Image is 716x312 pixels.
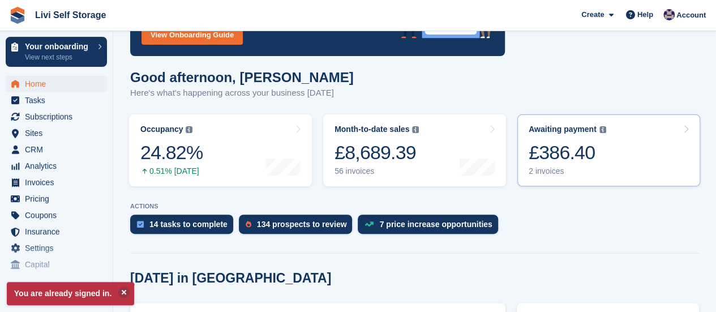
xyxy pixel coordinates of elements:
[599,126,606,133] img: icon-info-grey-7440780725fd019a000dd9b08b2336e03edf1995a4989e88bcd33f0948082b44.svg
[6,207,107,223] a: menu
[9,7,26,24] img: stora-icon-8386f47178a22dfd0bd8f6a31ec36ba5ce8667c1dd55bd0f319d3a0aa187defe.svg
[25,174,93,190] span: Invoices
[25,52,92,62] p: View next steps
[358,215,503,240] a: 7 price increase opportunities
[25,125,93,141] span: Sites
[130,70,354,85] h1: Good afternoon, [PERSON_NAME]
[25,76,93,92] span: Home
[25,142,93,157] span: CRM
[379,220,492,229] div: 7 price increase opportunities
[676,10,706,21] span: Account
[25,240,93,256] span: Settings
[7,282,134,305] p: You are already signed in.
[6,109,107,125] a: menu
[25,92,93,108] span: Tasks
[25,191,93,207] span: Pricing
[140,125,183,134] div: Occupancy
[25,207,93,223] span: Coupons
[31,6,110,24] a: Livi Self Storage
[6,257,107,272] a: menu
[6,240,107,256] a: menu
[129,114,312,186] a: Occupancy 24.82% 0.51% [DATE]
[529,166,606,176] div: 2 invoices
[529,125,597,134] div: Awaiting payment
[529,141,606,164] div: £386.40
[637,9,653,20] span: Help
[581,9,604,20] span: Create
[130,271,331,286] h2: [DATE] in [GEOGRAPHIC_DATA]
[257,220,347,229] div: 134 prospects to review
[6,174,107,190] a: menu
[25,257,93,272] span: Capital
[663,9,675,20] img: Jim
[6,224,107,240] a: menu
[335,166,419,176] div: 56 invoices
[130,215,239,240] a: 14 tasks to complete
[149,220,228,229] div: 14 tasks to complete
[142,25,243,45] a: View Onboarding Guide
[6,191,107,207] a: menu
[365,221,374,226] img: price_increase_opportunities-93ffe204e8149a01c8c9dc8f82e8f89637d9d84a8eef4429ea346261dce0b2c0.svg
[25,42,92,50] p: Your onboarding
[6,76,107,92] a: menu
[25,158,93,174] span: Analytics
[412,126,419,133] img: icon-info-grey-7440780725fd019a000dd9b08b2336e03edf1995a4989e88bcd33f0948082b44.svg
[140,141,203,164] div: 24.82%
[335,141,419,164] div: £8,689.39
[25,109,93,125] span: Subscriptions
[130,203,699,210] p: ACTIONS
[6,125,107,141] a: menu
[323,114,506,186] a: Month-to-date sales £8,689.39 56 invoices
[6,158,107,174] a: menu
[6,92,107,108] a: menu
[239,215,358,240] a: 134 prospects to review
[517,114,700,186] a: Awaiting payment £386.40 2 invoices
[6,37,107,67] a: Your onboarding View next steps
[137,221,144,228] img: task-75834270c22a3079a89374b754ae025e5fb1db73e45f91037f5363f120a921f8.svg
[25,224,93,240] span: Insurance
[6,142,107,157] a: menu
[130,87,354,100] p: Here's what's happening across your business [DATE]
[140,166,203,176] div: 0.51% [DATE]
[246,221,251,228] img: prospect-51fa495bee0391a8d652442698ab0144808aea92771e9ea1ae160a38d050c398.svg
[335,125,409,134] div: Month-to-date sales
[186,126,192,133] img: icon-info-grey-7440780725fd019a000dd9b08b2336e03edf1995a4989e88bcd33f0948082b44.svg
